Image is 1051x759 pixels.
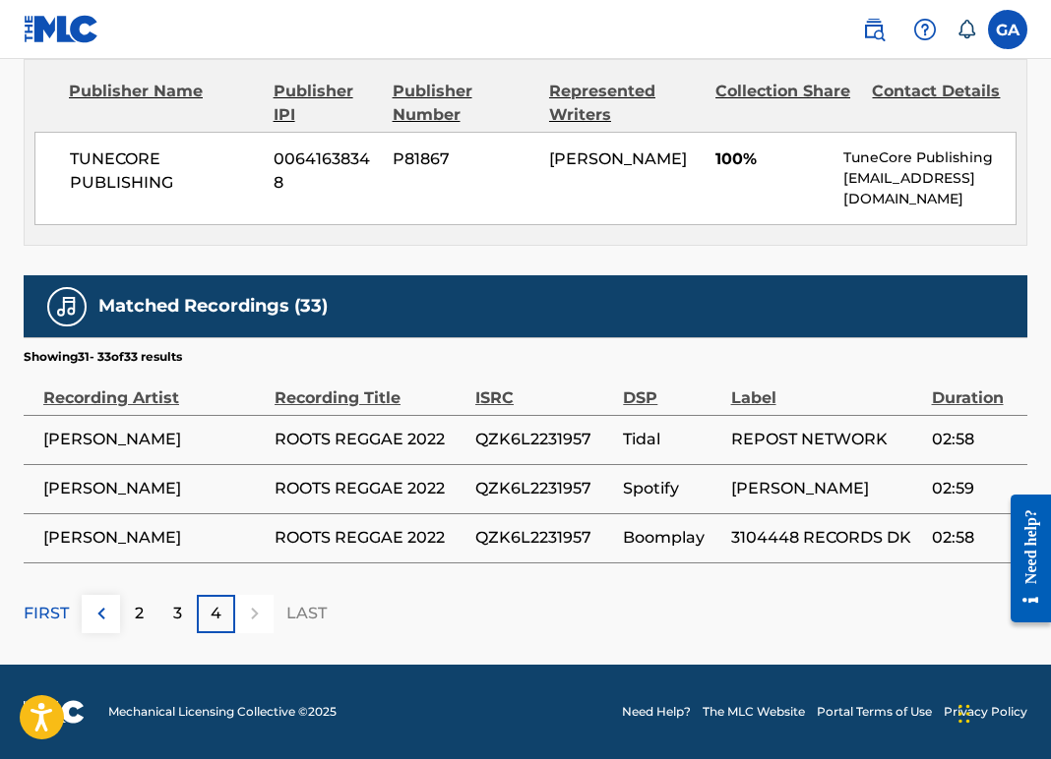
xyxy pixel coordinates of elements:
[275,526,465,550] span: ROOTS REGGAE 2022
[905,10,945,49] div: Help
[913,18,937,41] img: help
[24,15,99,43] img: MLC Logo
[173,602,182,625] p: 3
[69,80,259,127] div: Publisher Name
[957,20,976,39] div: Notifications
[211,602,221,625] p: 4
[43,526,265,550] span: [PERSON_NAME]
[43,366,265,410] div: Recording Artist
[623,366,720,410] div: DSP
[623,428,720,451] span: Tidal
[715,80,857,127] div: Collection Share
[549,149,687,168] span: [PERSON_NAME]
[549,80,701,127] div: Represented Writers
[872,80,1014,127] div: Contact Details
[43,428,265,451] span: [PERSON_NAME]
[393,147,534,171] span: P81867
[24,700,85,724] img: logo
[731,477,922,500] span: [PERSON_NAME]
[731,428,922,451] span: REPOST NETWORK
[275,477,465,500] span: ROOTS REGGAE 2022
[475,526,613,550] span: QZK6L2231957
[988,10,1027,49] div: User Menu
[932,428,1018,451] span: 02:58
[135,602,144,625] p: 2
[275,366,465,410] div: Recording Title
[843,147,1016,168] p: TuneCore Publishing
[932,526,1018,550] span: 02:58
[475,477,613,500] span: QZK6L2231957
[843,168,1016,209] p: [EMAIL_ADDRESS][DOMAIN_NAME]
[98,295,328,318] h5: Matched Recordings (33)
[475,428,613,451] span: QZK6L2231957
[108,703,337,721] span: Mechanical Licensing Collective © 2025
[90,602,113,625] img: left
[932,366,1018,410] div: Duration
[944,703,1027,721] a: Privacy Policy
[393,80,534,127] div: Publisher Number
[24,602,69,625] p: FIRST
[854,10,894,49] a: Public Search
[275,428,465,451] span: ROOTS REGGAE 2022
[958,684,970,743] div: Drag
[274,80,378,127] div: Publisher IPI
[43,477,265,500] span: [PERSON_NAME]
[731,366,922,410] div: Label
[622,703,691,721] a: Need Help?
[862,18,886,41] img: search
[817,703,932,721] a: Portal Terms of Use
[731,526,922,550] span: 3104448 RECORDS DK
[24,348,182,366] p: Showing 31 - 33 of 33 results
[623,526,720,550] span: Boomplay
[932,477,1018,500] span: 02:59
[55,295,79,319] img: Matched Recordings
[286,602,327,625] p: LAST
[715,147,829,171] span: 100%
[274,147,378,195] span: 00641638348
[475,366,613,410] div: ISRC
[953,665,1051,759] iframe: Chat Widget
[996,477,1051,639] iframe: Resource Center
[703,703,805,721] a: The MLC Website
[70,147,259,195] span: TUNECORE PUBLISHING
[623,477,720,500] span: Spotify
